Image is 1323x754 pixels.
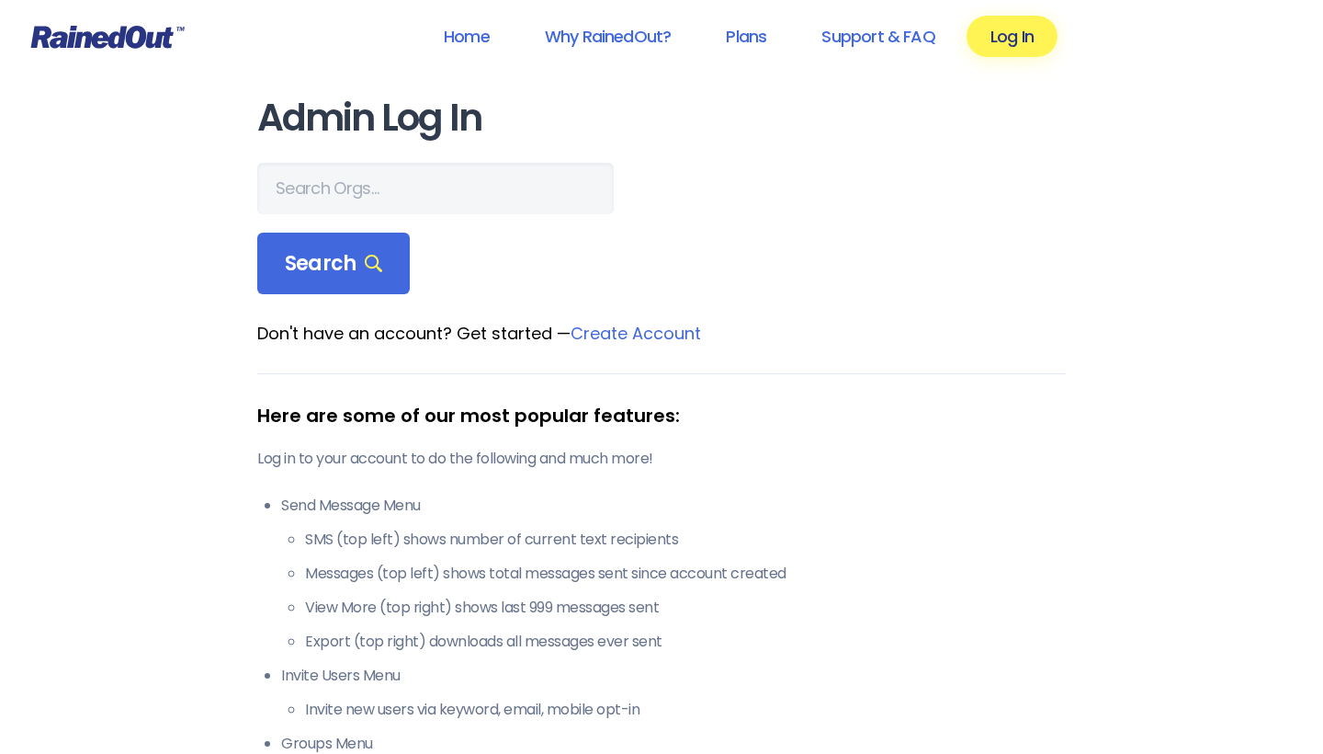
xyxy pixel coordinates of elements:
[571,322,701,345] a: Create Account
[420,16,514,57] a: Home
[305,631,1066,653] li: Export (top right) downloads all messages ever sent
[257,97,1066,139] h1: Admin Log In
[305,529,1066,551] li: SMS (top left) shows number of current text recipients
[257,402,1066,429] div: Here are some of our most popular features:
[521,16,695,57] a: Why RainedOut?
[305,563,1066,585] li: Messages (top left) shows total messages sent since account created
[257,233,410,295] div: Search
[285,251,382,277] span: Search
[305,597,1066,619] li: View More (top right) shows last 999 messages sent
[967,16,1057,57] a: Log In
[305,699,1066,721] li: Invite new users via keyword, email, mobile opt-in
[702,16,790,57] a: Plans
[797,16,958,57] a: Support & FAQ
[257,448,1066,470] p: Log in to your account to do the following and much more!
[281,495,1066,653] li: Send Message Menu
[257,163,614,214] input: Search Orgs…
[281,665,1066,721] li: Invite Users Menu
